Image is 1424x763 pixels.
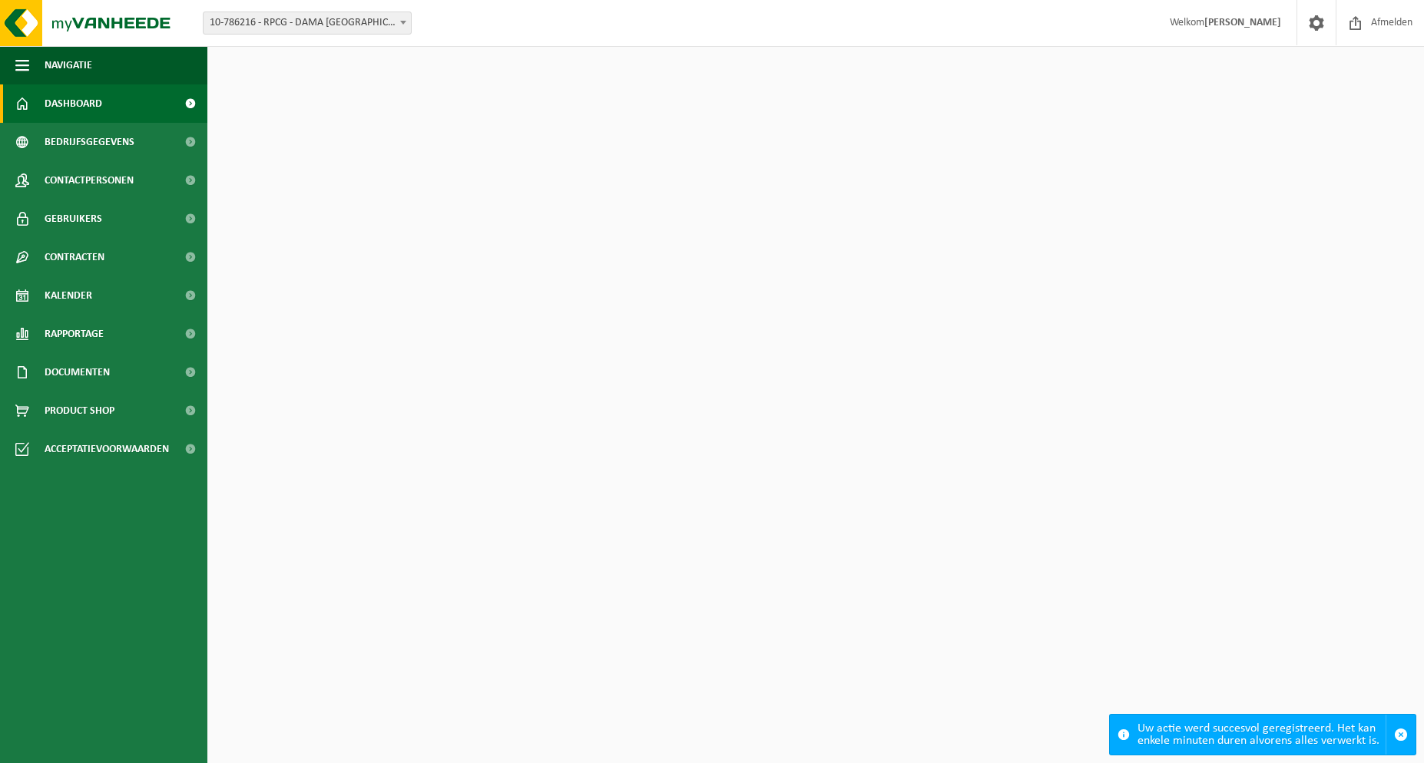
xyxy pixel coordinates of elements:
[45,161,134,200] span: Contactpersonen
[45,200,102,238] span: Gebruikers
[45,353,110,391] span: Documenten
[45,238,104,276] span: Contracten
[204,12,411,34] span: 10-786216 - RPCG - DAMA NV - MELSELE
[45,430,169,468] span: Acceptatievoorwaarden
[45,123,134,161] span: Bedrijfsgegevens
[45,391,114,430] span: Product Shop
[203,12,412,35] span: 10-786216 - RPCG - DAMA NV - MELSELE
[1138,715,1386,755] div: Uw actie werd succesvol geregistreerd. Het kan enkele minuten duren alvorens alles verwerkt is.
[45,315,104,353] span: Rapportage
[45,84,102,123] span: Dashboard
[45,276,92,315] span: Kalender
[1204,17,1281,28] strong: [PERSON_NAME]
[45,46,92,84] span: Navigatie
